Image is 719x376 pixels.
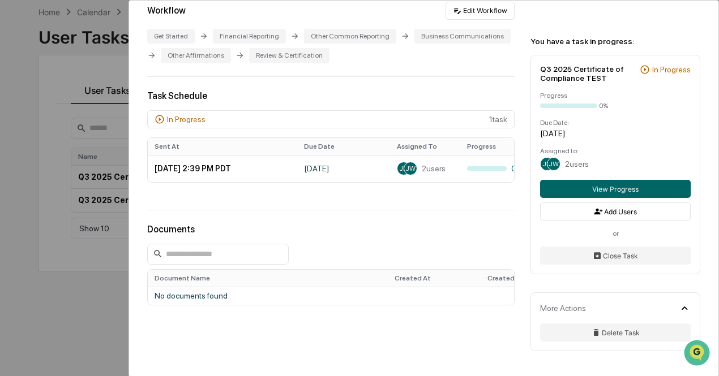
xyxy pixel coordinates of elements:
[304,29,396,44] div: Other Common Reporting
[297,155,390,182] td: [DATE]
[147,90,515,101] div: Task Schedule
[93,240,140,252] span: Attestations
[481,270,579,287] th: Created By
[11,263,20,272] div: 🔎
[540,129,691,138] div: [DATE]
[414,29,511,44] div: Business Communications
[683,339,713,369] iframe: Open customer support
[147,224,515,235] div: Documents
[540,180,691,198] button: View Progress
[542,160,551,168] span: JN
[23,262,71,273] span: Data Lookup
[11,152,29,170] img: Mark Michael Astarita
[540,147,691,155] div: Assigned to:
[540,247,691,265] button: Close Task
[530,37,700,46] div: You have a task in progress:
[35,163,92,172] span: [PERSON_NAME]
[176,132,206,146] button: See all
[148,287,579,305] td: No documents found
[51,107,156,116] div: We're available if you need us!
[565,159,589,168] span: 2 users
[80,279,137,288] a: Powered byPylon
[161,48,231,63] div: Other Affirmations
[599,102,608,110] div: 0%
[35,193,92,202] span: [PERSON_NAME]
[11,33,206,51] p: How can we help?
[422,164,446,173] span: 2 users
[540,119,691,127] div: Due Date:
[148,138,297,155] th: Sent At
[213,29,286,44] div: Financial Reporting
[23,163,32,172] img: 1746055101610-c473b297-6a78-478c-a979-82029cc54cd1
[11,135,76,144] div: Past conversations
[24,96,44,116] img: 8933085812038_c878075ebb4cc5468115_72.jpg
[94,163,98,172] span: •
[652,65,691,74] div: In Progress
[7,236,78,256] a: 🖐️Preclearance
[148,270,388,287] th: Document Name
[147,110,515,128] div: 1 task
[11,241,20,250] div: 🖐️
[51,96,186,107] div: Start new chat
[460,138,530,155] th: Progress
[7,257,76,278] a: 🔎Data Lookup
[82,241,91,250] div: 🗄️
[540,202,691,221] button: Add Users
[78,236,145,256] a: 🗄️Attestations
[100,163,123,172] span: [DATE]
[167,115,206,124] div: In Progress
[399,165,408,172] span: JN
[540,304,586,313] div: More Actions
[23,194,32,203] img: 1746055101610-c473b297-6a78-478c-a979-82029cc54cd1
[297,138,390,155] th: Due Date
[94,193,98,202] span: •
[388,270,481,287] th: Created At
[147,5,186,16] div: Workflow
[147,29,195,44] div: Get Started
[11,183,29,201] img: Jack Rasmussen
[540,323,691,342] button: Delete Task
[540,92,691,100] div: Progress
[113,280,137,288] span: Pylon
[540,230,691,237] div: or
[405,165,416,172] span: JW
[148,155,297,182] td: [DATE] 2:39 PM PDT
[540,64,635,83] div: Q3 2025 Certificate of Compliance TEST
[467,164,524,173] div: 0%
[23,240,73,252] span: Preclearance
[390,138,460,155] th: Assigned To
[249,48,329,63] div: Review & Certification
[446,2,515,20] button: Edit Workflow
[549,160,559,168] span: JW
[11,96,32,116] img: 1746055101610-c473b297-6a78-478c-a979-82029cc54cd1
[192,99,206,113] button: Start new chat
[100,193,123,202] span: [DATE]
